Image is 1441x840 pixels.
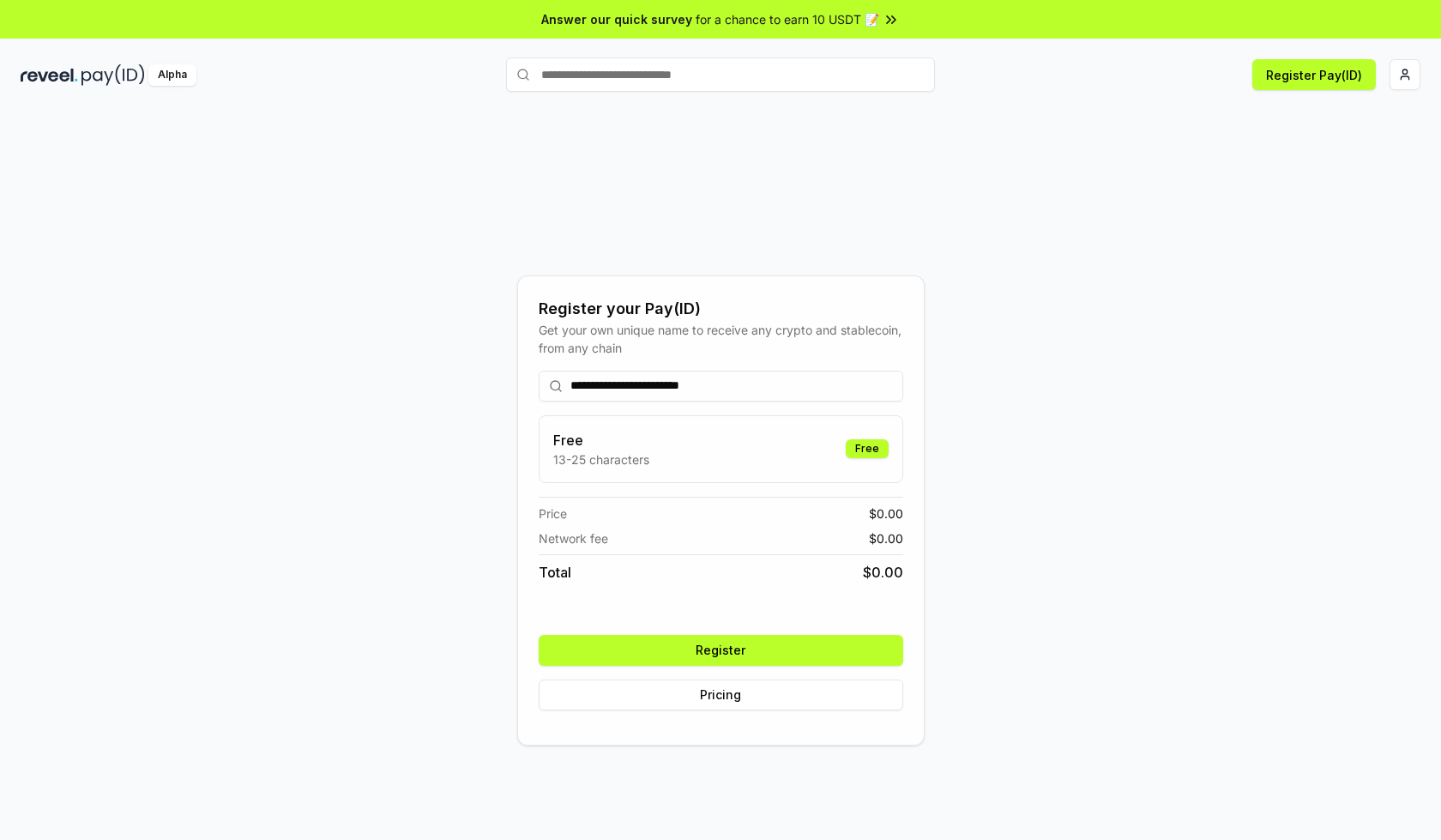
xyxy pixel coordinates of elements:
span: $ 0.00 [869,505,903,523]
button: Register Pay(ID) [1252,59,1376,90]
span: $ 0.00 [863,562,903,583]
div: Alpha [148,64,196,86]
button: Pricing [539,680,903,710]
h3: Free [553,430,649,450]
span: Network fee [539,529,608,547]
span: for a chance to earn 10 USDT 📝 [696,10,879,28]
img: pay_id [81,64,145,86]
span: Total [539,562,571,583]
div: Get your own unique name to receive any crypto and stablecoin, from any chain [539,321,903,357]
p: 13-25 characters [553,450,649,468]
span: $ 0.00 [869,529,903,547]
button: Register [539,635,903,666]
img: reveel_dark [21,64,78,86]
div: Free [846,439,889,458]
span: Answer our quick survey [541,10,692,28]
div: Register your Pay(ID) [539,297,903,321]
span: Price [539,505,567,523]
